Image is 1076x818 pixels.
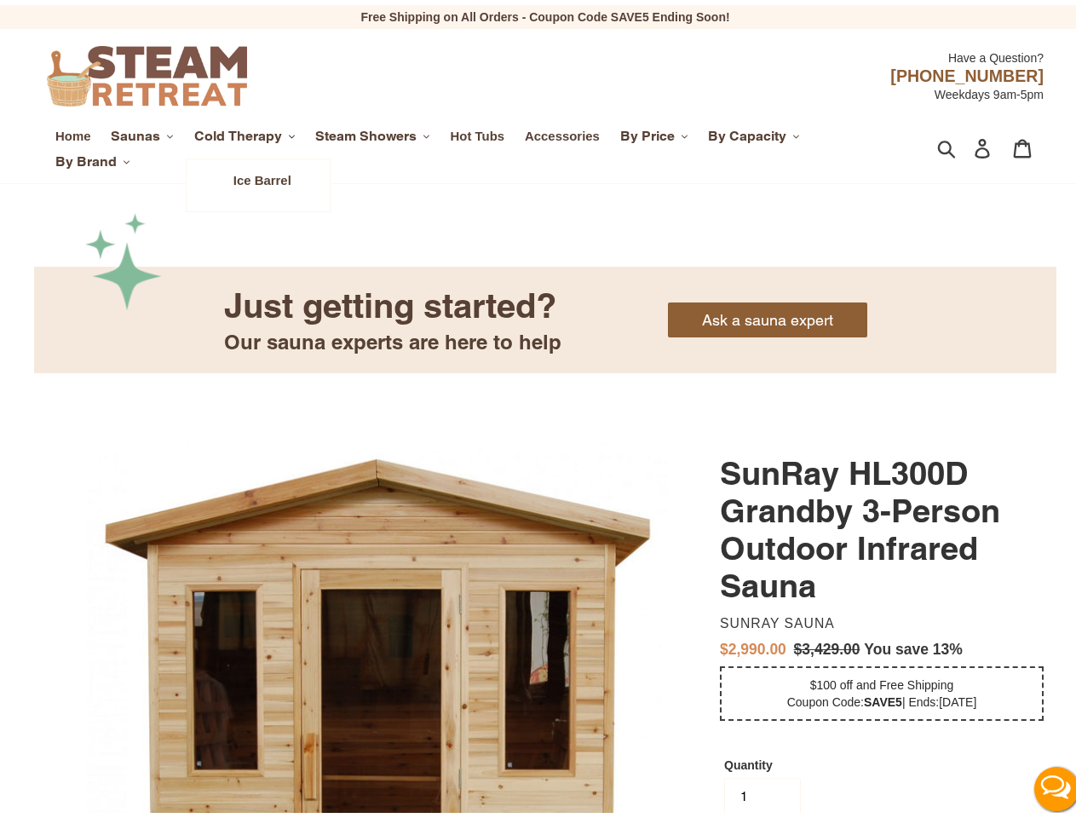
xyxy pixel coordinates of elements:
[55,124,90,139] span: Home
[224,279,561,323] div: Just getting started?
[102,118,182,144] button: Saunas
[668,297,867,332] a: Ask a sauna expert
[379,36,1044,61] div: Have a Question?
[47,41,247,101] img: Steam Retreat
[111,123,160,140] span: Saunas
[525,124,600,139] span: Accessories
[720,636,786,653] span: $2,990.00
[864,690,902,704] b: SAVE5
[612,118,697,144] button: By Price
[794,636,860,653] s: $3,429.00
[699,118,808,144] button: By Capacity
[47,120,99,142] a: Home
[890,61,1044,80] span: [PHONE_NUMBER]
[186,118,304,144] button: Cold Therapy
[221,164,304,188] a: Ice Barrel
[224,323,561,352] div: Our sauna experts are here to help
[720,449,1044,599] h1: SunRay HL300D Grandby 3-Person Outdoor Infrared Sauna
[939,690,976,704] span: [DATE]
[315,123,417,140] span: Steam Showers
[720,610,1037,627] dd: Sunray Sauna
[724,752,801,769] label: Quantity
[194,123,282,140] span: Cold Therapy
[442,120,514,142] a: Hot Tubs
[47,144,139,170] button: By Brand
[708,123,786,140] span: By Capacity
[516,120,608,142] a: Accessories
[451,124,505,139] span: Hot Tubs
[307,118,439,144] button: Steam Showers
[85,208,162,306] img: Frame_1.png
[787,673,977,704] span: $100 off and Free Shipping Coupon Code: | Ends:
[864,636,962,653] span: You save 13%
[935,83,1044,96] span: Weekdays 9am-5pm
[233,168,291,183] span: Ice Barrel
[620,123,675,140] span: By Price
[55,148,117,165] span: By Brand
